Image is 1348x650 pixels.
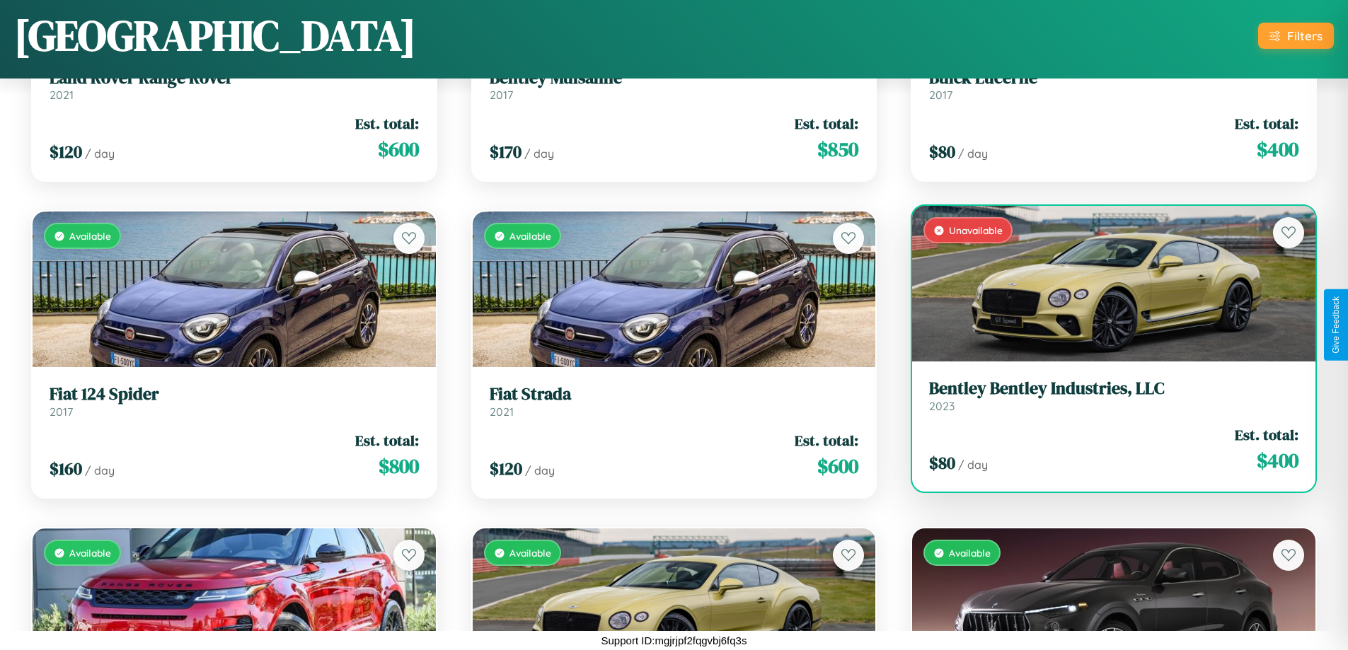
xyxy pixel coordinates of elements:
span: 2017 [490,88,513,102]
span: Available [69,547,111,559]
p: Support ID: mgjrjpf2fqgvbj6fq3s [601,631,747,650]
span: / day [525,463,555,477]
span: Est. total: [355,113,419,134]
span: $ 400 [1257,135,1298,163]
span: Unavailable [949,224,1003,236]
span: / day [85,146,115,161]
span: / day [958,146,988,161]
a: Fiat 124 Spider2017 [50,384,419,419]
div: Give Feedback [1331,296,1341,354]
a: Land Rover Range Rover2021 [50,68,419,103]
span: Est. total: [355,430,419,451]
span: Available [509,230,551,242]
span: $ 600 [817,452,858,480]
span: Available [509,547,551,559]
span: $ 120 [490,457,522,480]
span: Available [949,547,991,559]
span: Available [69,230,111,242]
span: 2021 [50,88,74,102]
span: $ 170 [490,140,522,163]
span: 2023 [929,399,955,413]
h3: Fiat Strada [490,384,859,405]
span: 2017 [50,405,73,419]
a: Bentley Bentley Industries, LLC2023 [929,378,1298,413]
div: Filters [1287,28,1323,43]
span: / day [524,146,554,161]
span: $ 80 [929,140,955,163]
a: Fiat Strada2021 [490,384,859,419]
span: Est. total: [1235,424,1298,445]
span: $ 160 [50,457,82,480]
span: 2017 [929,88,952,102]
a: Buick Lucerne2017 [929,68,1298,103]
span: Est. total: [795,113,858,134]
span: $ 850 [817,135,858,163]
span: / day [958,458,988,472]
h3: Fiat 124 Spider [50,384,419,405]
h1: [GEOGRAPHIC_DATA] [14,6,416,64]
span: Est. total: [795,430,858,451]
span: $ 80 [929,451,955,475]
span: $ 800 [379,452,419,480]
button: Filters [1258,23,1334,49]
a: Bentley Mulsanne2017 [490,68,859,103]
span: $ 600 [378,135,419,163]
span: $ 400 [1257,446,1298,475]
span: / day [85,463,115,477]
span: Est. total: [1235,113,1298,134]
h3: Bentley Bentley Industries, LLC [929,378,1298,399]
span: $ 120 [50,140,82,163]
span: 2021 [490,405,514,419]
